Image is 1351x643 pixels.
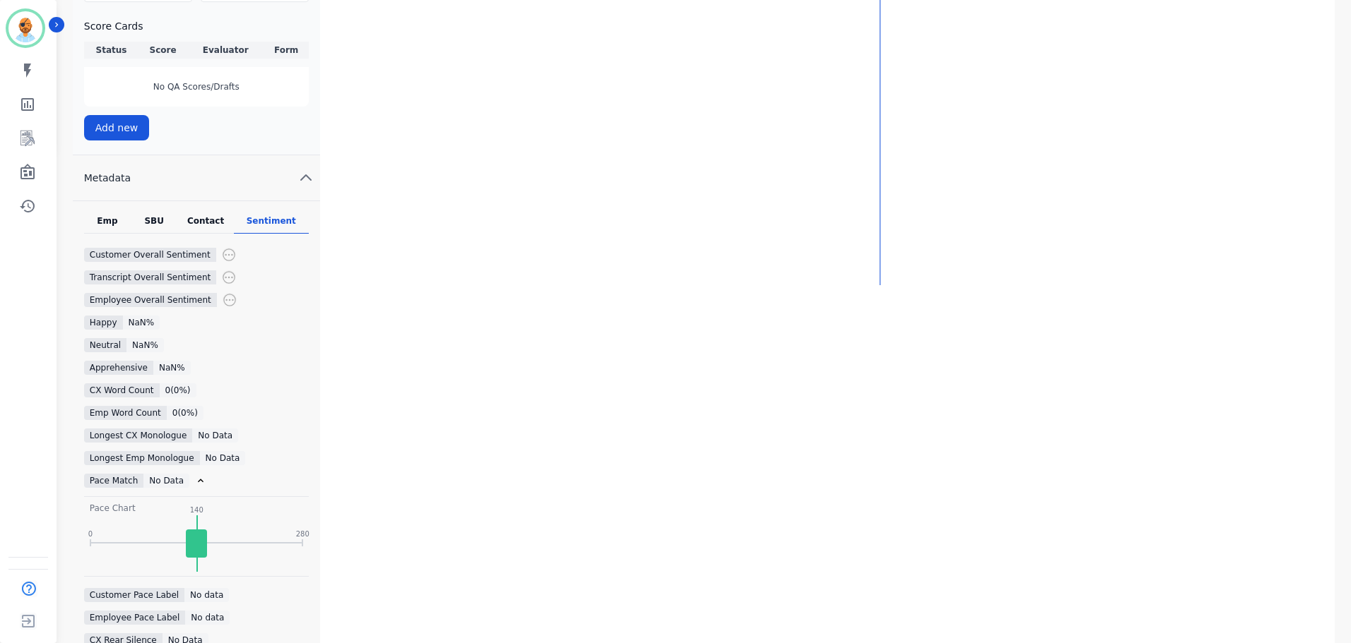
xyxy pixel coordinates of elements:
div: Neutral [84,338,126,352]
th: Score [138,42,187,59]
h3: Score Cards [84,19,309,33]
div: Happy [84,316,123,330]
div: Employee Pace Label [84,611,185,625]
div: No Data [217,293,263,307]
div: No Data [216,270,262,284]
div: Contact [177,215,234,234]
div: No data [184,588,229,602]
div: Customer Overall Sentiment [84,248,216,262]
div: 0 [88,529,93,539]
div: Emp Word Count [84,406,167,420]
img: Bordered avatar [8,11,42,45]
div: No Data [216,248,262,262]
div: CX Word Count [84,383,160,397]
div: Apprehensive [84,361,153,375]
img: sentiment [222,248,236,262]
th: Evaluator [187,42,264,59]
div: Transcript Overall Sentiment [84,270,216,284]
span: Metadata [73,171,142,185]
button: Metadata chevron up [73,155,320,201]
th: Status [84,42,138,59]
div: No Data [192,428,238,443]
div: 0 ( 0 %) [160,383,196,397]
svg: chevron up [297,169,314,186]
div: 0 ( 0 %) [167,406,203,420]
div: Employee Overall Sentiment [84,293,217,307]
div: No Data [200,451,246,465]
div: NaN % [123,316,160,330]
div: Customer Pace Label [84,588,184,602]
div: SBU [131,215,177,234]
div: Pace Match [84,474,143,488]
img: sentiment [223,293,237,307]
div: Longest CX Monologue [84,428,193,443]
div: No data [185,611,230,625]
button: Add new [84,115,150,140]
th: Form [264,42,309,59]
div: 280 [296,529,309,539]
div: NaN % [153,361,191,375]
div: Emp [84,215,131,234]
div: Pace Chart [90,503,136,514]
div: NaN % [126,338,164,352]
div: No QA Scores/Drafts [84,67,309,107]
div: Sentiment [234,215,309,234]
div: No Data [143,474,189,488]
div: Longest Emp Monologue [84,451,200,465]
div: 140 [190,505,203,515]
img: sentiment [222,270,236,284]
